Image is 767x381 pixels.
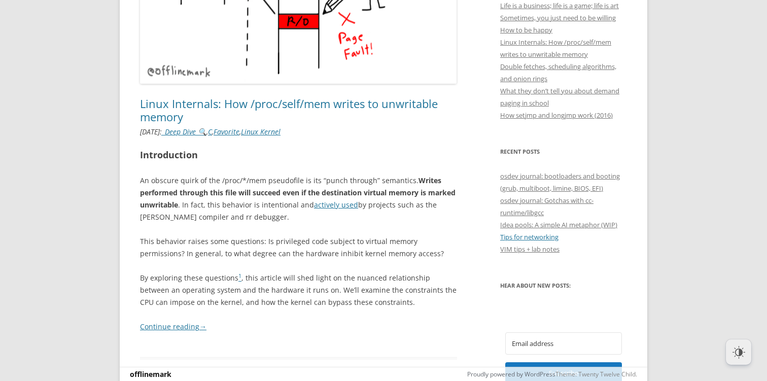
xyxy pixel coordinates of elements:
[467,370,555,378] a: Proudly powered by WordPress
[500,196,594,217] a: osdev journal: Gotchas with cc-runtime/libgcc
[130,369,171,379] a: offlinemark
[140,175,457,223] p: An obscure quirk of the /proc/*/mem pseudofile is its “punch through” semantics. . In fact, this ...
[140,235,457,260] p: This behavior raises some questions: Is privileged code subject to virtual memory permissions? In...
[162,127,206,136] a: _Deep Dive 🔍
[500,171,620,193] a: osdev journal: bootloaders and booting (grub, multiboot, limine, BIOS, EFI)
[140,272,457,308] p: By exploring these questions , this article will shed light on the nuanced relationship between a...
[140,322,206,331] a: Continue reading→
[140,96,438,124] a: Linux Internals: How /proc/self/mem writes to unwritable memory
[238,273,241,283] a: 1
[500,280,627,292] h3: Hear about new posts:
[505,332,622,355] input: Email address
[500,38,611,59] a: Linux Internals: How /proc/self/mem writes to unwritable memory
[238,272,241,280] sup: 1
[241,127,281,136] a: Linux Kernel
[140,148,457,162] h2: Introduction
[500,1,619,10] a: Life is a business; life is a game; life is art
[500,146,627,158] h3: Recent Posts
[333,368,637,380] div: Theme: Twenty Twelve Child.
[314,200,358,210] a: actively used
[500,245,560,254] a: VIM tips + lab notes
[500,25,552,34] a: How to be happy
[500,62,616,83] a: Double fetches, scheduling algorithms, and onion rings
[140,176,456,210] strong: Writes performed through this file will succeed even if the destination virtual memory is marked ...
[500,111,613,120] a: How setjmp and longjmp work (2016)
[214,127,239,136] a: Favorite
[500,232,559,241] a: Tips for networking
[500,220,617,229] a: Idea pools: A simple AI metaphor (WIP)
[140,127,281,136] i: : , , ,
[500,13,616,22] a: Sometimes, you just need to be willing
[208,127,212,136] a: C
[500,86,619,108] a: What they don’t tell you about demand paging in school
[140,127,160,136] time: [DATE]
[199,322,206,331] span: →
